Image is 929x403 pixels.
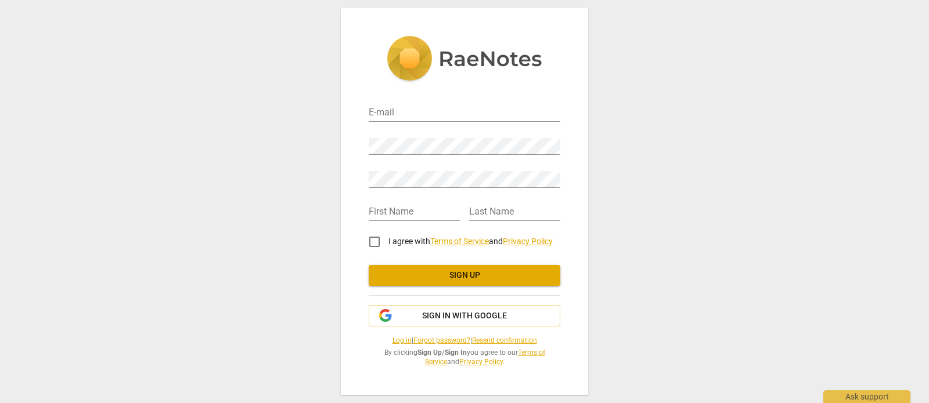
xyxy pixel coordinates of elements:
a: Resend confirmation [472,336,537,344]
span: By clicking / you agree to our and . [369,348,560,367]
a: Privacy Policy [459,358,503,366]
button: Sign up [369,265,560,286]
a: Log in [393,336,412,344]
a: Privacy Policy [503,237,553,246]
span: I agree with and [388,237,553,246]
span: | | [369,336,560,346]
img: 5ac2273c67554f335776073100b6d88f.svg [387,36,542,83]
a: Terms of Service [425,348,545,366]
span: Sign up [378,270,551,281]
button: Sign in with Google [369,305,560,327]
b: Sign In [445,348,467,357]
b: Sign Up [417,348,442,357]
div: Ask support [823,390,910,403]
span: Sign in with Google [422,310,507,322]
a: Terms of Service [430,237,489,246]
a: Forgot password? [413,336,470,344]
